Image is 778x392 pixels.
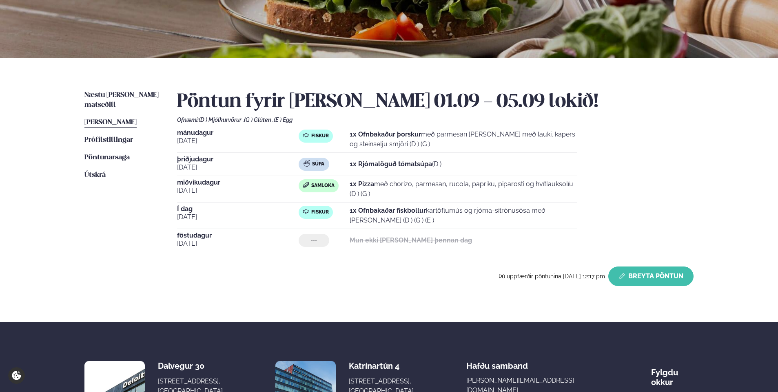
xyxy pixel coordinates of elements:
span: [DATE] [177,136,299,146]
p: (D ) [350,159,441,169]
span: --- [311,237,317,244]
a: Pöntunarsaga [84,153,130,163]
strong: 1x Ofnbakaður þorskur [350,130,421,138]
img: fish.svg [303,132,309,139]
strong: 1x Ofnbakaðar fiskbollur [350,207,426,214]
span: [DATE] [177,163,299,172]
strong: Mun ekki [PERSON_NAME] þennan dag [350,236,472,244]
span: Prófílstillingar [84,137,133,143]
div: Fylgdu okkur [651,361,694,387]
span: Hafðu samband [466,355,528,371]
p: með parmesan [PERSON_NAME] með lauki, kapers og steinselju smjöri (D ) (G ) [350,130,577,149]
img: fish.svg [303,208,309,215]
span: Samloka [311,183,335,189]
button: Breyta Pöntun [608,266,694,286]
span: [DATE] [177,212,299,222]
a: Útskrá [84,170,106,180]
span: Pöntunarsaga [84,154,130,161]
span: miðvikudagur [177,179,299,186]
a: Cookie settings [8,367,25,384]
p: með chorizo, parmesan, rucola, papriku, piparosti og hvítlauksolíu (D ) (G ) [350,179,577,199]
span: Fiskur [311,209,329,216]
span: (D ) Mjólkurvörur , [199,117,244,123]
a: [PERSON_NAME] [84,118,137,128]
img: soup.svg [304,160,310,167]
span: Fiskur [311,133,329,139]
span: Útskrá [84,172,106,178]
span: (G ) Glúten , [244,117,274,123]
strong: 1x Pizza [350,180,374,188]
span: [DATE] [177,186,299,196]
span: (E ) Egg [274,117,293,123]
span: mánudagur [177,130,299,136]
div: Ofnæmi: [177,117,694,123]
img: sandwich-new-16px.svg [303,182,309,188]
span: Þú uppfærðir pöntunina [DATE] 12:17 pm [499,273,605,280]
a: Prófílstillingar [84,135,133,145]
div: Dalvegur 30 [158,361,223,371]
span: Súpa [312,161,324,167]
p: kartöflumús og rjóma-sítrónusósa með [PERSON_NAME] (D ) (G ) (E ) [350,206,577,225]
span: [PERSON_NAME] [84,119,137,126]
span: Næstu [PERSON_NAME] matseðill [84,92,159,108]
span: [DATE] [177,239,299,249]
strong: 1x Rjómalöguð tómatsúpa [350,160,432,168]
span: Í dag [177,206,299,212]
div: Katrínartún 4 [349,361,414,371]
a: Næstu [PERSON_NAME] matseðill [84,90,161,110]
span: þriðjudagur [177,156,299,163]
h2: Pöntun fyrir [PERSON_NAME] 01.09 - 05.09 lokið! [177,90,694,113]
span: föstudagur [177,232,299,239]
